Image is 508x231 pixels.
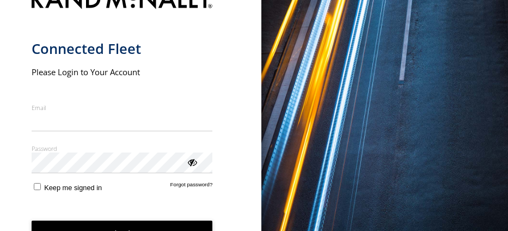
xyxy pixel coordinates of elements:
[34,183,41,190] input: Keep me signed in
[32,40,213,58] h1: Connected Fleet
[170,181,213,192] a: Forgot password?
[186,156,197,167] div: ViewPassword
[32,144,213,153] label: Password
[32,104,213,112] label: Email
[44,184,102,192] span: Keep me signed in
[32,66,213,77] h2: Please Login to Your Account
